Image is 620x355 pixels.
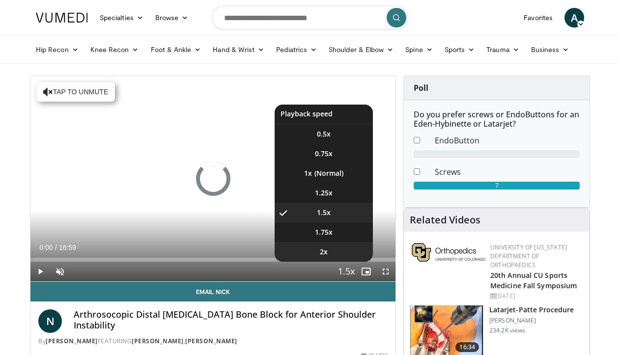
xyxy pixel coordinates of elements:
[490,243,567,269] a: University of [US_STATE] Department of Orthopaedics
[410,214,480,226] h4: Related Videos
[399,40,438,59] a: Spine
[414,110,580,129] h6: Do you prefer screws or EndoButtons for an Eden-Hybinette or Latarjet?
[304,168,312,178] span: 1x
[414,82,428,93] strong: Poll
[36,13,88,23] img: VuMedi Logo
[489,327,525,334] p: 234.2K views
[356,262,376,281] button: Enable picture-in-picture mode
[439,40,481,59] a: Sports
[337,262,356,281] button: Playback Rate
[320,247,328,257] span: 2x
[149,8,195,27] a: Browse
[525,40,575,59] a: Business
[480,40,525,59] a: Trauma
[490,271,577,290] a: 20th Annual CU Sports Medicine Fall Symposium
[74,309,388,330] h4: Arthrosocopic Distal [MEDICAL_DATA] Bone Block for Anterior Shoulder Instability
[38,337,388,346] div: By FEATURING ,
[55,244,57,251] span: /
[315,188,333,198] span: 1.25x
[270,40,323,59] a: Pediatrics
[145,40,207,59] a: Foot & Ankle
[315,227,333,237] span: 1.75x
[94,8,149,27] a: Specialties
[427,135,587,146] dd: EndoButton
[30,262,50,281] button: Play
[59,244,76,251] span: 16:59
[207,40,270,59] a: Hand & Wrist
[132,337,184,345] a: [PERSON_NAME]
[564,8,584,27] a: A
[39,244,53,251] span: 0:00
[414,182,580,190] div: 7
[489,317,574,325] p: [PERSON_NAME]
[30,282,395,301] a: Email Nick
[376,262,395,281] button: Fullscreen
[490,292,582,300] div: [DATE]
[489,305,574,315] h3: Latarjet-Patte Procedure
[46,337,98,345] a: [PERSON_NAME]
[85,40,145,59] a: Knee Recon
[38,309,62,333] a: N
[323,40,399,59] a: Shoulder & Elbow
[50,262,70,281] button: Unmute
[30,258,395,262] div: Progress Bar
[317,208,331,218] span: 1.5x
[412,243,485,262] img: 355603a8-37da-49b6-856f-e00d7e9307d3.png.150x105_q85_autocrop_double_scale_upscale_version-0.2.png
[30,40,85,59] a: Hip Recon
[455,342,479,352] span: 16:34
[317,129,331,139] span: 0.5x
[36,82,115,102] button: Tap to unmute
[30,76,395,282] video-js: Video Player
[518,8,559,27] a: Favorites
[315,149,333,159] span: 0.75x
[185,337,237,345] a: [PERSON_NAME]
[212,6,408,29] input: Search topics, interventions
[427,166,587,178] dd: Screws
